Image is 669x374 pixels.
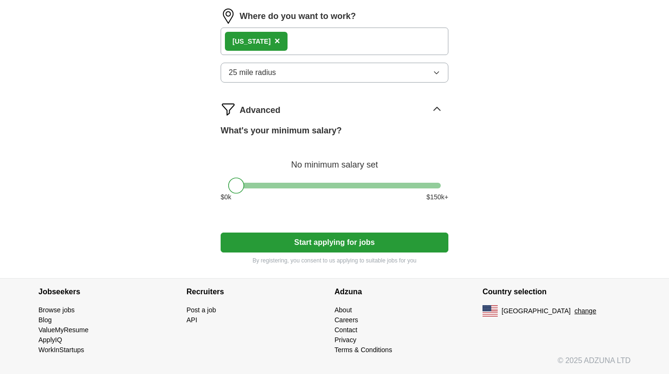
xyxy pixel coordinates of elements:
strong: [US_STATE] [232,37,270,45]
label: Where do you want to work? [240,10,356,23]
p: By registering, you consent to us applying to suitable jobs for you [221,256,448,265]
a: Terms & Conditions [334,346,392,354]
a: ApplyIQ [38,336,62,344]
button: × [274,34,280,48]
button: change [575,306,596,316]
img: US flag [483,305,498,317]
span: 25 mile radius [229,67,276,78]
button: 25 mile radius [221,63,448,83]
span: Advanced [240,104,280,117]
a: WorkInStartups [38,346,84,354]
a: API [186,316,197,324]
a: About [334,306,352,314]
button: Start applying for jobs [221,233,448,252]
div: No minimum salary set [221,149,448,171]
a: Browse jobs [38,306,74,314]
a: Privacy [334,336,356,344]
a: Careers [334,316,358,324]
a: Contact [334,326,357,334]
span: × [274,36,280,46]
label: What's your minimum salary? [221,124,342,137]
span: $ 150 k+ [427,192,448,202]
a: Blog [38,316,52,324]
span: [GEOGRAPHIC_DATA] [502,306,571,316]
img: location.png [221,9,236,24]
span: $ 0 k [221,192,232,202]
a: ValueMyResume [38,326,89,334]
div: © 2025 ADZUNA LTD [31,355,638,374]
a: Post a job [186,306,216,314]
h4: Country selection [483,279,631,305]
img: filter [221,102,236,117]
